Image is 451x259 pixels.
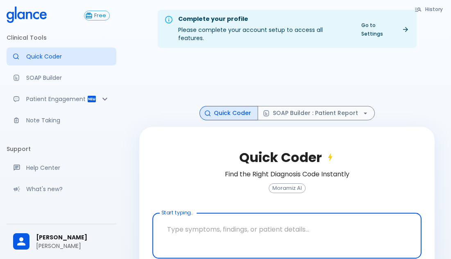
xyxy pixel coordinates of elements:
[26,95,87,103] p: Patient Engagement
[7,47,116,65] a: Moramiz: Find ICD10AM codes instantly
[239,150,335,165] h2: Quick Coder
[7,111,116,129] a: Advanced note-taking
[199,106,258,120] button: Quick Coder
[7,28,116,47] li: Clinical Tools
[36,233,110,242] span: [PERSON_NAME]
[26,52,110,61] p: Quick Coder
[178,12,350,45] div: Please complete your account setup to access all features.
[26,164,110,172] p: Help Center
[84,11,110,20] button: Free
[269,185,305,191] span: Moramiz AI
[225,169,349,180] h6: Find the Right Diagnosis Code Instantly
[36,242,110,250] p: [PERSON_NAME]
[26,74,110,82] p: SOAP Builder
[7,139,116,159] li: Support
[410,3,448,15] button: History
[7,180,116,198] div: Recent updates and feature releases
[84,11,116,20] a: Click to view or change your subscription
[7,69,116,87] a: Docugen: Compose a clinical documentation in seconds
[7,159,116,177] a: Get help from our support team
[178,15,350,24] div: Complete your profile
[356,19,413,40] a: Go to Settings
[7,227,116,256] div: [PERSON_NAME][PERSON_NAME]
[26,185,110,193] p: What's new?
[258,106,375,120] button: SOAP Builder : Patient Report
[26,116,110,124] p: Note Taking
[91,13,109,19] span: Free
[7,90,116,108] div: Patient Reports & Referrals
